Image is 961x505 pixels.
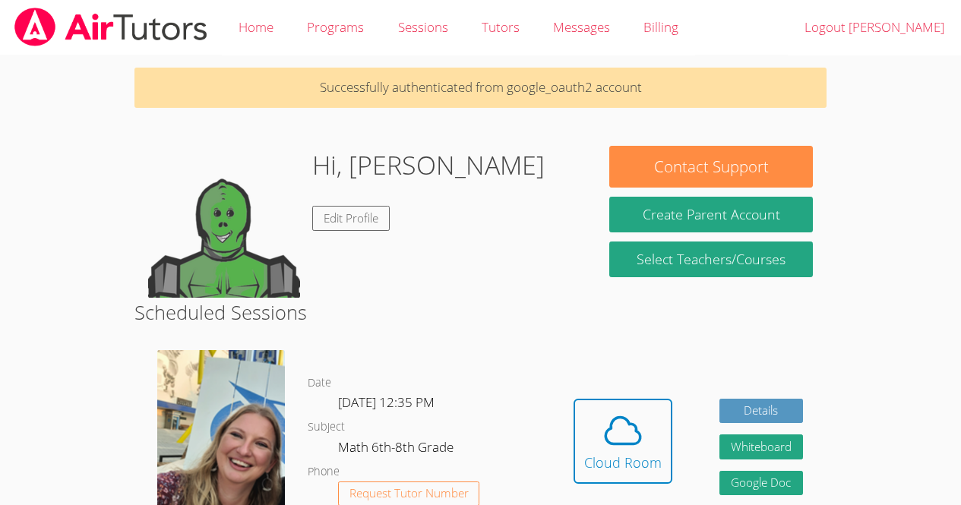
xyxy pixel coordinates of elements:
span: [DATE] 12:35 PM [338,393,435,411]
a: Google Doc [719,471,803,496]
img: default.png [148,146,300,298]
h2: Scheduled Sessions [134,298,827,327]
p: Successfully authenticated from google_oauth2 account [134,68,827,108]
button: Whiteboard [719,434,803,459]
button: Create Parent Account [609,197,812,232]
dt: Phone [308,462,340,481]
div: Cloud Room [584,452,662,473]
a: Edit Profile [312,206,390,231]
button: Contact Support [609,146,812,188]
dt: Subject [308,418,345,437]
span: Request Tutor Number [349,488,469,499]
button: Cloud Room [574,399,672,484]
img: airtutors_banner-c4298cdbf04f3fff15de1276eac7730deb9818008684d7c2e4769d2f7ddbe033.png [13,8,209,46]
dt: Date [308,374,331,393]
h1: Hi, [PERSON_NAME] [312,146,545,185]
span: Messages [553,18,610,36]
a: Select Teachers/Courses [609,241,812,277]
dd: Math 6th-8th Grade [338,437,457,462]
a: Details [719,399,803,424]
